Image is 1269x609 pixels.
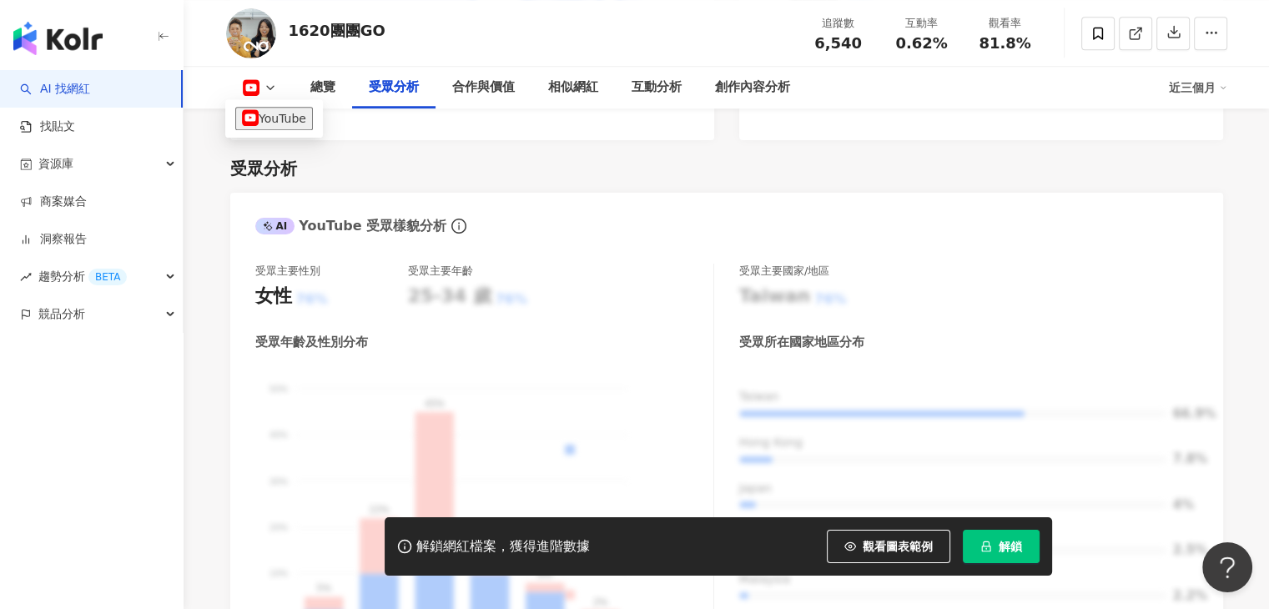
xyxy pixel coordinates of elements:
[980,541,992,552] span: lock
[255,264,320,279] div: 受眾主要性別
[20,194,87,210] a: 商案媒合
[416,538,590,556] div: 解鎖網紅檔案，獲得進階數據
[814,34,862,52] span: 6,540
[963,530,1040,563] button: 解鎖
[20,271,32,283] span: rise
[449,216,469,236] span: info-circle
[739,264,829,279] div: 受眾主要國家/地區
[974,15,1037,32] div: 觀看率
[20,81,90,98] a: searchAI 找網紅
[827,530,950,563] button: 觀看圖表範例
[715,78,790,98] div: 創作內容分析
[548,78,598,98] div: 相似網紅
[226,8,276,58] img: KOL Avatar
[310,78,335,98] div: 總覽
[807,15,870,32] div: 追蹤數
[38,295,85,333] span: 競品分析
[235,107,313,130] button: YouTube
[979,35,1030,52] span: 81.8%
[739,334,864,351] div: 受眾所在國家地區分布
[369,78,419,98] div: 受眾分析
[999,540,1022,553] span: 解鎖
[890,15,954,32] div: 互動率
[20,231,87,248] a: 洞察報告
[895,35,947,52] span: 0.62%
[255,218,295,234] div: AI
[1169,74,1227,101] div: 近三個月
[38,258,127,295] span: 趨勢分析
[289,20,385,41] div: 1620團團GO
[255,217,447,235] div: YouTube 受眾樣貌分析
[38,145,73,183] span: 資源庫
[255,334,368,351] div: 受眾年齡及性別分布
[632,78,682,98] div: 互動分析
[88,269,127,285] div: BETA
[452,78,515,98] div: 合作與價值
[255,284,292,310] div: 女性
[408,264,473,279] div: 受眾主要年齡
[863,540,933,553] span: 觀看圖表範例
[230,157,297,180] div: 受眾分析
[13,22,103,55] img: logo
[20,118,75,135] a: 找貼文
